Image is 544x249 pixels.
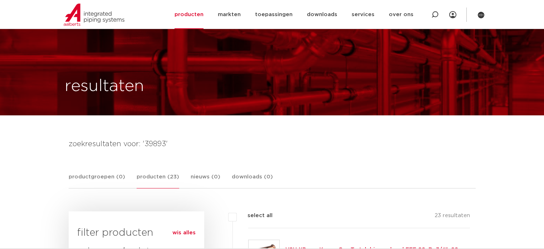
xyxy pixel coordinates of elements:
a: downloads (0) [232,173,273,188]
a: productgroepen (0) [69,173,125,188]
p: 23 resultaten [435,211,470,222]
h1: resultaten [65,75,144,98]
a: wis alles [172,229,196,237]
h4: zoekresultaten voor: '39893' [69,138,476,150]
h3: filter producten [77,226,196,240]
a: nieuws (0) [191,173,220,188]
a: producten (23) [137,173,179,188]
label: select all [237,211,273,220]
